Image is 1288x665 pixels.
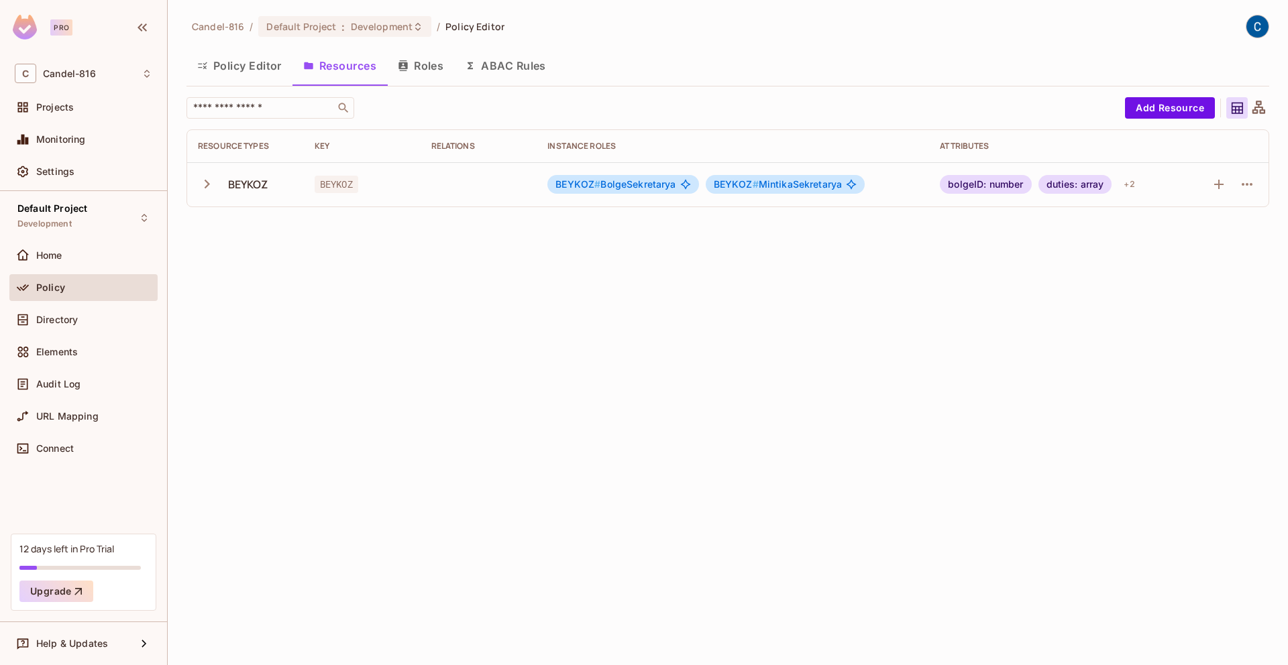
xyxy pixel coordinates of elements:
[341,21,345,32] span: :
[43,68,96,79] span: Workspace: Candel-816
[17,219,72,229] span: Development
[714,178,759,190] span: BEYKOZ
[266,20,336,33] span: Default Project
[192,20,244,33] span: the active workspace
[36,379,80,389] span: Audit Log
[36,282,65,293] span: Policy
[315,141,410,152] div: Key
[437,20,440,33] li: /
[15,64,36,83] span: C
[36,638,108,649] span: Help & Updates
[36,134,86,145] span: Monitoring
[50,19,72,36] div: Pro
[36,250,62,261] span: Home
[594,178,600,190] span: #
[753,178,759,190] span: #
[940,175,1031,194] div: bolgeID: number
[292,49,387,82] button: Resources
[1125,97,1215,119] button: Add Resource
[387,49,454,82] button: Roles
[555,178,600,190] span: BEYKOZ
[17,203,87,214] span: Default Project
[940,141,1175,152] div: Attributes
[19,581,93,602] button: Upgrade
[714,179,843,190] span: MintikaSekretarya
[228,177,268,192] div: BEYKOZ
[315,176,358,193] span: BEYKOZ
[198,141,293,152] div: Resource Types
[1118,174,1140,195] div: + 2
[36,166,74,177] span: Settings
[1246,15,1269,38] img: Candel Brawsha
[36,347,78,357] span: Elements
[445,20,504,33] span: Policy Editor
[555,179,676,190] span: BolgeSekretarya
[36,443,74,454] span: Connect
[351,20,413,33] span: Development
[454,49,557,82] button: ABAC Rules
[36,102,74,113] span: Projects
[36,411,99,422] span: URL Mapping
[36,314,78,325] span: Directory
[547,141,918,152] div: Instance roles
[13,15,37,40] img: SReyMgAAAABJRU5ErkJggg==
[1038,175,1112,194] div: duties: array
[186,49,292,82] button: Policy Editor
[250,20,253,33] li: /
[431,141,527,152] div: Relations
[19,542,114,555] div: 12 days left in Pro Trial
